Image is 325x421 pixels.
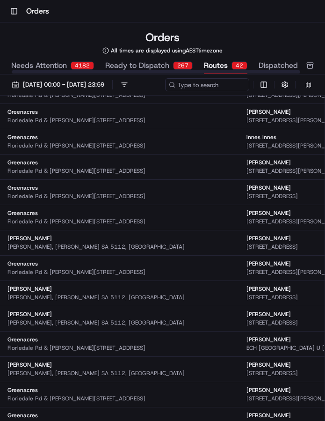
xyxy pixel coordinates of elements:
button: Start new chat [159,92,170,103]
h1: Orders [26,6,49,17]
span: Greenacres [7,260,38,267]
span: Floriedale Rd & [PERSON_NAME][STREET_ADDRESS] [7,218,145,225]
span: [PERSON_NAME] [246,386,291,394]
span: Greenacres [7,209,38,217]
span: All times are displayed using AEST timezone [111,47,223,54]
div: 267 [173,61,193,70]
span: Floriedale Rd & [PERSON_NAME][STREET_ADDRESS] [7,344,145,352]
span: Floriedale Rd & [PERSON_NAME][STREET_ADDRESS] [7,192,145,200]
span: Ready to Dispatch [105,60,169,71]
span: [PERSON_NAME] [246,336,291,343]
span: Floriedale Rd & [PERSON_NAME][STREET_ADDRESS] [7,167,145,175]
span: [STREET_ADDRESS] [246,243,298,251]
span: [PERSON_NAME] [246,260,291,267]
span: [PERSON_NAME] [7,235,52,242]
span: [PERSON_NAME] [7,310,52,318]
span: [PERSON_NAME] [7,285,52,293]
span: [STREET_ADDRESS] [246,294,298,301]
span: [PERSON_NAME] [246,235,291,242]
span: [STREET_ADDRESS] [246,369,298,377]
div: 📗 [9,137,17,144]
span: Needs Attention [11,60,67,71]
span: [PERSON_NAME] [246,412,291,419]
span: Floriedale Rd & [PERSON_NAME][STREET_ADDRESS] [7,117,145,124]
div: 💻 [79,137,87,144]
input: Type to search [165,78,249,91]
p: Welcome 👋 [9,37,170,52]
span: Floriedale Rd & [PERSON_NAME][STREET_ADDRESS] [7,142,145,149]
span: API Documentation [88,136,150,145]
img: 1736555255976-a54dd68f-1ca7-489b-9aae-adbdc363a1c4 [9,89,26,106]
a: 💻API Documentation [75,132,154,149]
span: [PERSON_NAME] [246,361,291,369]
span: Greenacres [7,412,38,419]
span: [PERSON_NAME], [PERSON_NAME] SA 5112, [GEOGRAPHIC_DATA] [7,243,185,251]
span: Floriedale Rd & [PERSON_NAME][STREET_ADDRESS] [7,395,145,402]
span: Floriedale Rd & [PERSON_NAME][STREET_ADDRESS] [7,268,145,276]
button: [DATE] 00:00 - [DATE] 23:59 [7,78,108,91]
span: Knowledge Base [19,136,72,145]
span: [PERSON_NAME], [PERSON_NAME] SA 5112, [GEOGRAPHIC_DATA] [7,369,185,377]
div: 42 [231,61,247,70]
span: Greenacres [7,133,38,141]
span: [PERSON_NAME] [246,310,291,318]
span: Greenacres [7,159,38,166]
span: Greenacres [7,108,38,116]
span: [PERSON_NAME] [246,159,291,166]
span: Greenacres [7,336,38,343]
h1: Orders [145,30,180,45]
span: [PERSON_NAME], [PERSON_NAME] SA 5112, [GEOGRAPHIC_DATA] [7,319,185,326]
span: [PERSON_NAME], [PERSON_NAME] SA 5112, [GEOGRAPHIC_DATA] [7,294,185,301]
span: [PERSON_NAME] [246,184,291,192]
span: [PERSON_NAME] [246,209,291,217]
img: Nash [9,9,28,28]
span: innes Innes [246,133,276,141]
a: Powered byPylon [66,158,113,166]
span: Dispatched [259,60,298,71]
div: We're available if you need us! [32,99,118,106]
span: [PERSON_NAME] [246,108,291,116]
span: Routes [204,60,228,71]
span: Pylon [93,159,113,166]
div: Start new chat [32,89,153,99]
span: Greenacres [7,184,38,192]
span: [PERSON_NAME] [246,285,291,293]
span: [DATE] 00:00 - [DATE] 23:59 [23,81,104,89]
input: Got a question? Start typing here... [24,60,168,70]
a: 📗Knowledge Base [6,132,75,149]
div: 4182 [71,61,94,70]
span: [STREET_ADDRESS] [246,319,298,326]
span: Greenacres [7,386,38,394]
span: [PERSON_NAME] [7,361,52,369]
span: [STREET_ADDRESS] [246,192,298,200]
